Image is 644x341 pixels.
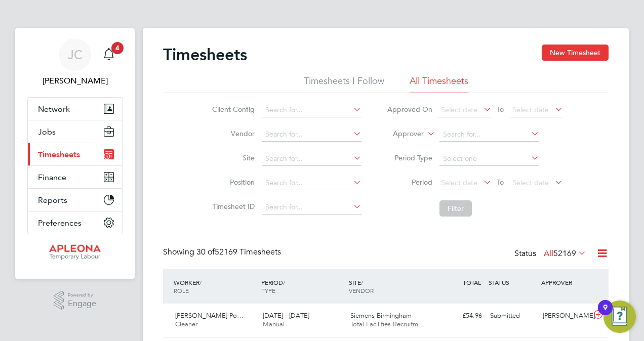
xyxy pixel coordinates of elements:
[209,153,255,162] label: Site
[68,300,96,308] span: Engage
[28,211,122,234] button: Preferences
[486,308,539,324] div: Submitted
[512,178,549,187] span: Select date
[54,291,97,310] a: Powered byEngage
[387,153,432,162] label: Period Type
[603,308,608,321] div: 9
[262,103,361,117] input: Search for...
[378,129,424,139] label: Approver
[439,200,472,217] button: Filter
[542,45,609,61] button: New Timesheet
[209,105,255,114] label: Client Config
[539,273,591,291] div: APPROVER
[49,244,101,261] img: apleona-logo-retina.png
[28,98,122,120] button: Network
[349,286,374,294] span: VENDOR
[544,248,586,259] label: All
[463,278,481,286] span: TOTAL
[263,320,285,328] span: Manual
[486,273,539,291] div: STATUS
[441,178,477,187] span: Select date
[175,320,197,328] span: Cleaner
[209,129,255,138] label: Vendor
[433,308,486,324] div: £54.96
[174,286,189,294] span: ROLE
[262,200,361,215] input: Search for...
[439,127,539,142] input: Search for...
[514,247,588,261] div: Status
[494,176,507,189] span: To
[387,105,432,114] label: Approved On
[196,247,215,257] span: 30 of
[361,278,363,286] span: /
[68,48,83,61] span: JC
[163,247,283,258] div: Showing
[350,320,425,328] span: Total Facilities Recruitm…
[350,311,412,320] span: Siemens Birmingham
[262,152,361,166] input: Search for...
[38,150,80,159] span: Timesheets
[27,244,123,261] a: Go to home page
[196,247,281,257] span: 52169 Timesheets
[439,152,539,166] input: Select one
[38,173,66,182] span: Finance
[209,202,255,211] label: Timesheet ID
[38,127,56,137] span: Jobs
[28,120,122,143] button: Jobs
[28,166,122,188] button: Finance
[28,189,122,211] button: Reports
[15,28,135,279] nav: Main navigation
[38,195,67,205] span: Reports
[27,75,123,87] span: Jackie Cheetham
[494,103,507,116] span: To
[512,105,549,114] span: Select date
[346,273,434,300] div: SITE
[28,143,122,165] button: Timesheets
[262,176,361,190] input: Search for...
[27,38,123,87] a: JC[PERSON_NAME]
[410,75,468,93] li: All Timesheets
[68,291,96,300] span: Powered by
[304,75,384,93] li: Timesheets I Follow
[261,286,275,294] span: TYPE
[263,311,309,320] span: [DATE] - [DATE]
[603,301,636,333] button: Open Resource Center, 9 new notifications
[441,105,477,114] span: Select date
[175,311,244,320] span: [PERSON_NAME] Po…
[38,104,70,114] span: Network
[539,308,591,324] div: [PERSON_NAME]
[199,278,202,286] span: /
[171,273,259,300] div: WORKER
[259,273,346,300] div: PERIOD
[38,218,82,228] span: Preferences
[262,127,361,142] input: Search for...
[163,45,247,65] h2: Timesheets
[553,248,576,259] span: 52169
[209,178,255,187] label: Position
[111,42,124,54] span: 4
[99,38,119,71] a: 4
[283,278,285,286] span: /
[387,178,432,187] label: Period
